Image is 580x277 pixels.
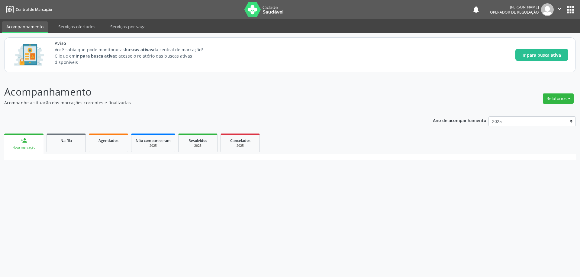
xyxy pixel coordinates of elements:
button: Ir para busca ativa [515,49,568,61]
span: Na fila [60,138,72,143]
a: Serviços ofertados [54,21,100,32]
div: 2025 [183,143,213,148]
button: apps [565,5,576,15]
img: img [541,3,554,16]
img: Imagem de CalloutCard [12,41,46,68]
button: notifications [472,5,480,14]
span: Resolvidos [188,138,207,143]
strong: buscas ativas [125,47,153,52]
div: 2025 [136,143,171,148]
button: Relatórios [543,93,574,104]
div: [PERSON_NAME] [490,5,539,10]
span: Agendados [98,138,118,143]
button:  [554,3,565,16]
span: Aviso [55,40,214,46]
div: Nova marcação [8,145,39,150]
span: Cancelados [230,138,250,143]
strong: Ir para busca ativa [76,53,115,59]
a: Acompanhamento [2,21,48,33]
p: Você sabia que pode monitorar as da central de marcação? Clique em e acesse o relatório das busca... [55,46,214,65]
i:  [556,5,563,12]
p: Acompanhe a situação das marcações correntes e finalizadas [4,99,404,106]
a: Central de Marcação [4,5,52,14]
span: Não compareceram [136,138,171,143]
span: Central de Marcação [16,7,52,12]
div: 2025 [225,143,255,148]
p: Acompanhamento [4,84,404,99]
span: Ir para busca ativa [523,52,561,58]
div: person_add [21,137,27,144]
a: Serviços por vaga [106,21,150,32]
span: Operador de regulação [490,10,539,15]
p: Ano de acompanhamento [433,116,486,124]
